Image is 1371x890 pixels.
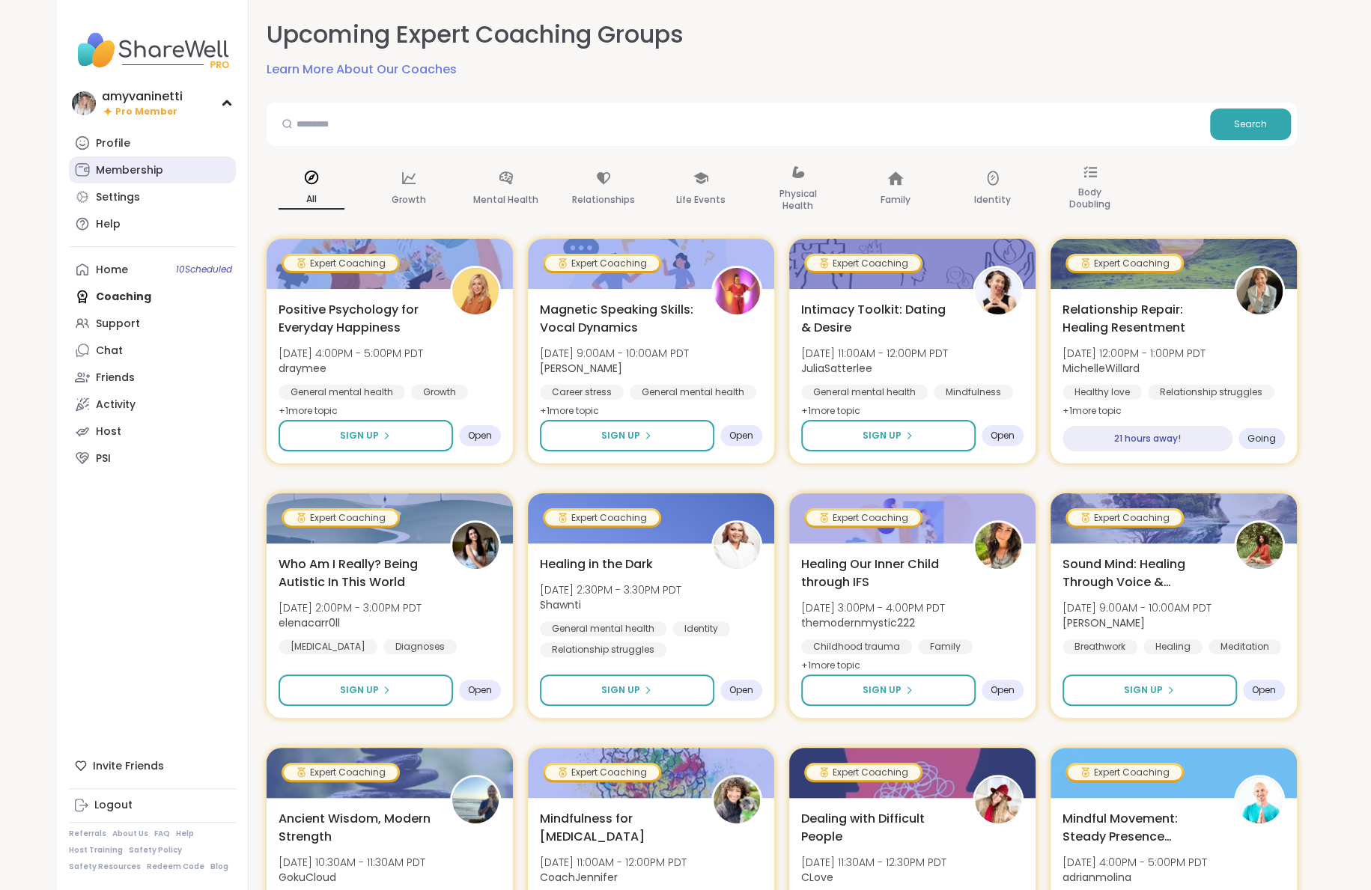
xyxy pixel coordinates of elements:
a: Redeem Code [147,862,204,872]
span: Mindfulness for [MEDICAL_DATA] [540,810,695,846]
a: Friends [69,364,236,391]
span: Sign Up [601,429,640,442]
p: Relationships [572,191,635,209]
div: Logout [94,798,133,813]
b: [PERSON_NAME] [540,361,622,376]
a: Chat [69,337,236,364]
a: FAQ [154,829,170,839]
div: Expert Coaching [1068,256,1182,271]
span: [DATE] 11:30AM - 12:30PM PDT [801,855,946,870]
div: Membership [96,163,163,178]
p: Identity [974,191,1011,209]
span: Open [468,684,492,696]
div: Profile [96,136,130,151]
button: Sign Up [540,420,714,451]
b: GokuCloud [279,870,336,885]
div: Mindfulness [934,385,1013,400]
a: Host [69,418,236,445]
b: draymee [279,361,326,376]
button: Sign Up [801,674,976,706]
img: JuliaSatterlee [975,268,1021,314]
button: Search [1210,109,1291,140]
div: Expert Coaching [1068,765,1182,780]
a: Activity [69,391,236,418]
span: [DATE] 9:00AM - 10:00AM PDT [540,346,689,361]
img: CoachJennifer [714,777,760,823]
a: Learn More About Our Coaches [267,61,457,79]
span: [DATE] 9:00AM - 10:00AM PDT [1063,600,1212,615]
p: All [279,190,344,210]
b: JuliaSatterlee [801,361,872,376]
div: Relationship struggles [540,642,666,657]
span: [DATE] 2:30PM - 3:30PM PDT [540,582,681,597]
p: Life Events [676,191,726,209]
p: Family [881,191,911,209]
div: Relationship struggles [1148,385,1274,400]
span: [DATE] 12:00PM - 1:00PM PDT [1063,346,1206,361]
img: MichelleWillard [1236,268,1283,314]
div: Expert Coaching [806,510,920,525]
img: ShareWell Nav Logo [69,24,236,76]
div: Expert Coaching [545,510,659,525]
span: [DATE] 4:00PM - 5:00PM PDT [279,346,423,361]
span: Open [1252,684,1276,696]
h2: Upcoming Expert Coaching Groups [267,18,684,52]
span: Sign Up [1124,683,1163,697]
span: Sign Up [601,683,640,697]
b: MichelleWillard [1063,361,1140,376]
a: Home10Scheduled [69,256,236,283]
img: GokuCloud [452,777,499,823]
span: Magnetic Speaking Skills: Vocal Dynamics [540,301,695,337]
span: Search [1234,118,1267,131]
a: About Us [112,829,148,839]
img: CLove [975,777,1021,823]
p: Physical Health [765,185,831,215]
b: elenacarr0ll [279,615,340,630]
a: Profile [69,129,236,156]
div: PSI [96,451,111,466]
span: Sign Up [340,429,379,442]
span: Sound Mind: Healing Through Voice & Vibration [1063,555,1218,591]
a: Settings [69,183,236,210]
a: Logout [69,792,236,819]
span: [DATE] 4:00PM - 5:00PM PDT [1063,855,1207,870]
div: amyvaninetti [102,88,183,105]
div: Invite Friends [69,752,236,779]
div: Family [918,639,973,654]
button: Sign Up [279,674,453,706]
button: Sign Up [801,420,976,451]
span: [DATE] 11:00AM - 12:00PM PDT [801,346,948,361]
span: Open [729,684,753,696]
b: themodernmystic222 [801,615,915,630]
div: Settings [96,190,140,205]
span: Dealing with Difficult People [801,810,956,846]
div: Host [96,424,121,439]
div: General mental health [540,621,666,636]
a: Help [176,829,194,839]
div: Chat [96,344,123,359]
div: Expert Coaching [284,510,398,525]
div: Meditation [1209,639,1281,654]
span: Positive Psychology for Everyday Happiness [279,301,434,337]
span: Ancient Wisdom, Modern Strength [279,810,434,846]
div: Activity [96,397,136,412]
div: Expert Coaching [545,765,659,780]
a: Referrals [69,829,106,839]
div: General mental health [279,385,405,400]
a: Support [69,310,236,337]
b: CLove [801,870,833,885]
img: Joana_Ayala [1236,522,1283,569]
div: Friends [96,371,135,385]
a: PSI [69,445,236,472]
div: [MEDICAL_DATA] [279,639,377,654]
img: amyvaninetti [72,91,96,115]
a: Host Training [69,845,123,856]
span: Open [991,430,1015,442]
div: Diagnoses [383,639,457,654]
a: Membership [69,156,236,183]
div: Support [96,317,140,332]
span: Healing in the Dark [540,555,653,573]
b: adrianmolina [1063,870,1131,885]
span: [DATE] 2:00PM - 3:00PM PDT [279,600,422,615]
div: Growth [411,385,468,400]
